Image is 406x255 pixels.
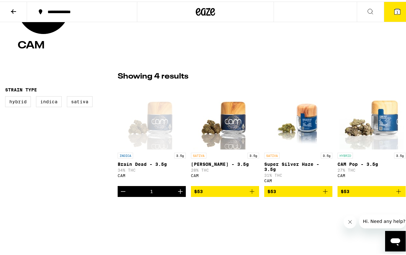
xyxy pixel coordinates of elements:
[5,95,31,106] label: Hybrid
[5,86,37,91] legend: Strain Type
[36,95,62,106] label: Indica
[264,177,332,181] div: CAM
[194,187,203,192] span: $53
[266,84,330,148] img: CAM - Super Silver Haze - 3.5g
[338,84,406,184] a: Open page for CAM Pop - 3.5g from CAM
[191,184,259,195] button: Add to bag
[118,172,186,176] div: CAM
[264,172,332,176] p: 31% THC
[321,151,332,157] p: 3.5g
[118,151,133,157] p: INDICA
[193,84,257,148] img: CAM - Jack Herer - 3.5g
[191,160,259,165] p: [PERSON_NAME] - 3.5g
[338,172,406,176] div: CAM
[174,151,186,157] p: 3.5g
[385,229,406,250] iframe: Button to launch messaging window
[118,84,186,184] a: Open page for Brain Dead - 3.5g from CAM
[339,84,404,148] img: CAM - CAM Pop - 3.5g
[67,95,93,106] label: Sativa
[338,184,406,195] button: Add to bag
[341,187,349,192] span: $53
[338,151,353,157] p: HYBRID
[191,172,259,176] div: CAM
[18,39,393,49] h4: CAM
[191,151,206,157] p: SATIVA
[264,184,332,195] button: Add to bag
[394,151,406,157] p: 3.5g
[264,160,332,170] p: Super Silver Haze - 3.5g
[264,84,332,184] a: Open page for Super Silver Haze - 3.5g from CAM
[359,213,406,227] iframe: Message from company
[118,166,186,171] p: 34% THC
[267,187,276,192] span: $53
[264,151,280,157] p: SATIVA
[338,160,406,165] p: CAM Pop - 3.5g
[118,160,186,165] p: Brain Dead - 3.5g
[175,184,186,195] button: Increment
[248,151,259,157] p: 3.5g
[191,84,259,184] a: Open page for Jack Herer - 3.5g from CAM
[338,166,406,171] p: 27% THC
[118,184,129,195] button: Decrement
[150,187,153,192] div: 1
[396,9,398,13] span: 1
[118,70,188,81] p: Showing 4 results
[191,166,259,171] p: 28% THC
[344,214,356,227] iframe: Close message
